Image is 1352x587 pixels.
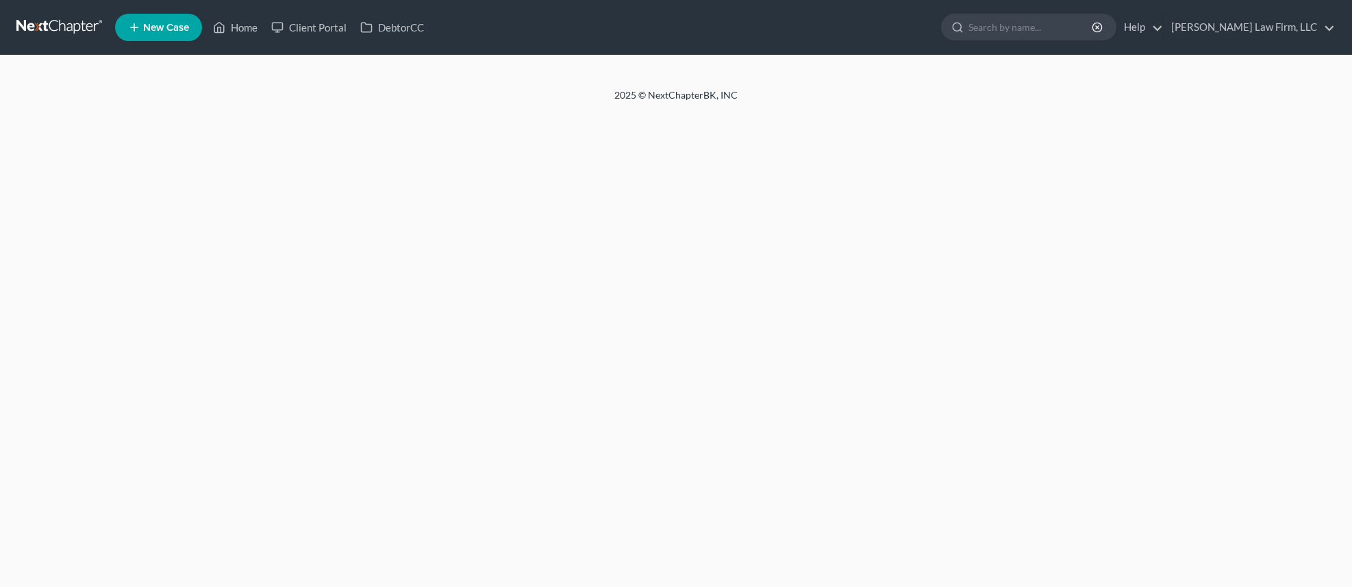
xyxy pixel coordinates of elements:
a: Client Portal [264,15,353,40]
div: 2025 © NextChapterBK, INC [286,88,1066,113]
a: Help [1117,15,1163,40]
a: Home [206,15,264,40]
a: DebtorCC [353,15,431,40]
a: [PERSON_NAME] Law Firm, LLC [1164,15,1335,40]
span: New Case [143,23,189,33]
input: Search by name... [968,14,1094,40]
